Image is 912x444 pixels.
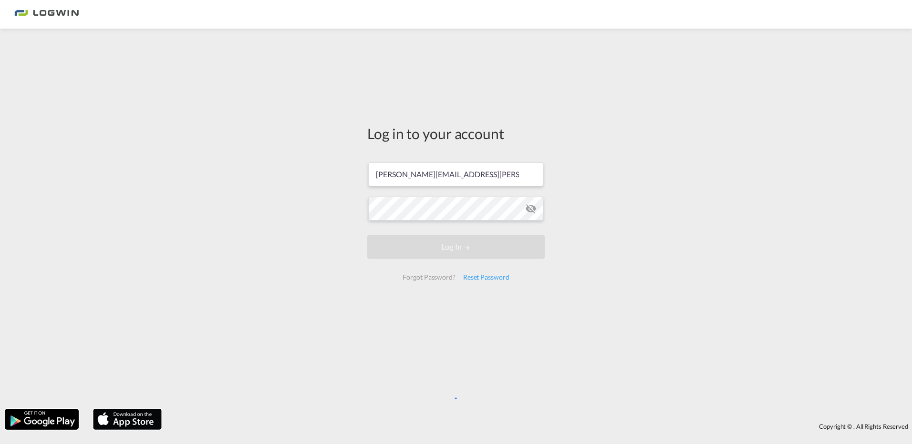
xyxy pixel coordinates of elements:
[367,235,545,259] button: LOGIN
[368,162,543,186] input: Enter email/phone number
[166,418,912,434] div: Copyright © . All Rights Reserved
[399,269,459,286] div: Forgot Password?
[14,4,79,25] img: 2761ae10d95411efa20a1f5e0282d2d7.png
[92,408,163,431] img: apple.png
[367,123,545,143] div: Log in to your account
[525,203,537,214] md-icon: icon-eye-off
[459,269,513,286] div: Reset Password
[4,408,80,431] img: google.png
